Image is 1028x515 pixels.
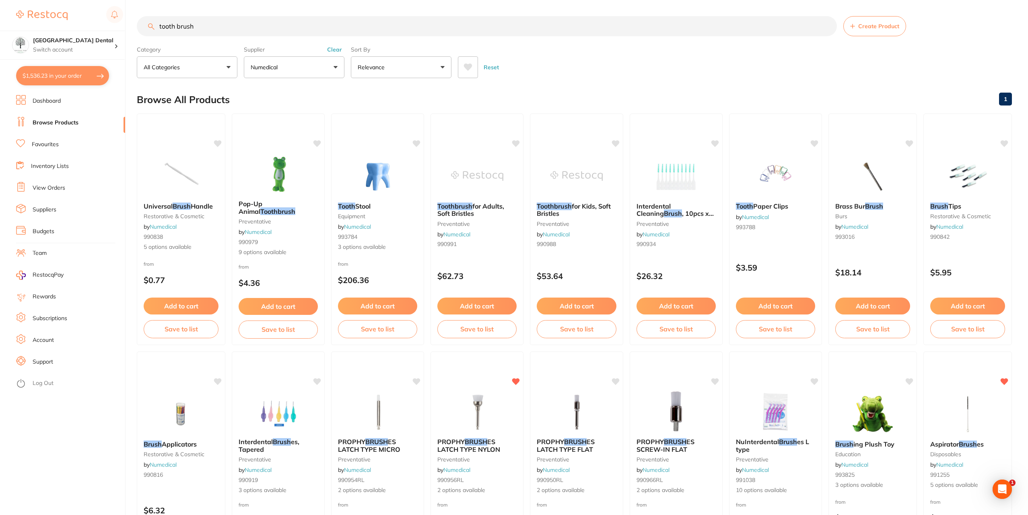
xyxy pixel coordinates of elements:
span: by [930,461,963,468]
button: Add to cart [537,298,616,314]
button: Save to list [144,320,218,338]
span: Pop-Up Animal [239,200,262,215]
button: Save to list [537,320,616,338]
small: preventative [537,456,616,463]
a: Numedical [742,213,769,221]
b: Interdental Cleaning Brush, 10pcs x 10/bag [637,203,716,217]
span: for Adults, Soft Bristles [437,202,504,217]
a: Browse Products [33,119,78,127]
b: Brush Tips [930,203,1005,210]
small: disposables [930,451,1005,457]
button: Clear [325,46,344,53]
em: Brush [173,202,191,210]
span: 990816 [144,471,163,478]
button: Add to cart [736,298,815,314]
a: Rewards [33,293,56,301]
span: 991038 [736,476,755,484]
b: Brushing Plush Toy [835,441,910,448]
span: Applicators [162,440,197,448]
a: Numedical [742,466,769,474]
a: Suppliers [33,206,56,214]
small: preventative [637,221,716,227]
em: BRUSH [465,438,487,446]
span: 993825 [835,471,855,478]
a: Numedical [150,223,177,230]
span: 990966RL [637,476,663,484]
a: Numedical [936,461,963,468]
img: Aspirator Brushes [941,394,994,434]
a: Log Out [33,379,54,387]
span: 990979 [239,238,258,246]
span: by [239,228,272,236]
span: 993788 [736,223,755,231]
em: Brush [144,440,162,448]
span: Aspirator [930,440,959,448]
em: Toothbrush [260,207,295,215]
em: Brush [865,202,883,210]
img: RestocqPay [16,271,26,280]
p: $3.59 [736,263,815,272]
b: Toothbrush for Kids, Soft Bristles [537,203,616,217]
a: Team [33,249,47,257]
span: PROPHY [637,438,664,446]
a: Numedical [543,231,570,238]
small: preventative [537,221,616,227]
b: PROPHY BRUSHES LATCH TYPE NYLON [437,438,517,453]
b: Brush Applicators [144,441,218,448]
span: es L type [736,438,809,453]
em: Brush [779,438,797,446]
b: Pop-Up Animal Toothbrush [239,200,318,215]
span: from [338,261,348,267]
span: 993784 [338,233,357,240]
span: Paper Clips [753,202,788,210]
a: 1 [999,91,1012,107]
span: by [537,231,570,238]
span: 990991 [437,240,457,248]
span: for Kids, Soft Bristles [537,202,611,217]
b: NuInterdental Brushes L type [736,438,815,453]
img: Brush Applicators [155,394,207,434]
a: Dashboard [33,97,61,105]
a: Account [33,336,54,344]
a: Support [33,358,53,366]
span: ES LATCH TYPE FLAT [537,438,595,453]
img: Brushing Plush Toy [847,394,899,434]
span: RestocqPay [33,271,64,279]
p: $4.36 [239,278,318,287]
img: Toothbrush for Adults, Soft Bristles [451,156,503,196]
span: ES SCREW-IN FLAT [637,438,694,453]
em: BRUSH [365,438,388,446]
span: 2 options available [637,486,716,494]
a: Budgets [33,228,54,236]
span: , 10pcs x 10/bag [637,209,714,225]
em: BRUSH [664,438,686,446]
span: Interdental [239,438,273,446]
span: Brass Bur [835,202,865,210]
span: Interdental Cleaning [637,202,671,217]
img: Tooth Paper Clips [749,156,801,196]
button: Add to cart [239,298,318,315]
span: 990950RL [537,476,563,484]
b: Aspirator Brushes [930,441,1005,448]
small: preventative [736,456,815,463]
span: 10 options available [736,486,815,494]
span: from [144,261,154,267]
p: $206.36 [338,275,417,285]
a: View Orders [33,184,65,192]
a: Numedical [245,228,272,236]
span: by [437,231,470,238]
span: 3 options available [239,486,318,494]
b: Tooth Paper Clips [736,203,815,210]
img: Tooth Stool [352,156,404,196]
span: 990988 [537,240,556,248]
a: Favourites [32,141,59,149]
button: Add to cart [338,298,417,314]
small: preventative [437,456,517,463]
span: by [736,466,769,474]
span: Create Product [858,23,899,29]
img: Toothbrush for Kids, Soft Bristles [550,156,603,196]
span: by [930,223,963,230]
p: $62.73 [437,271,517,281]
span: 2 options available [338,486,417,494]
img: Interdental Brushes, Tapered [252,391,305,432]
